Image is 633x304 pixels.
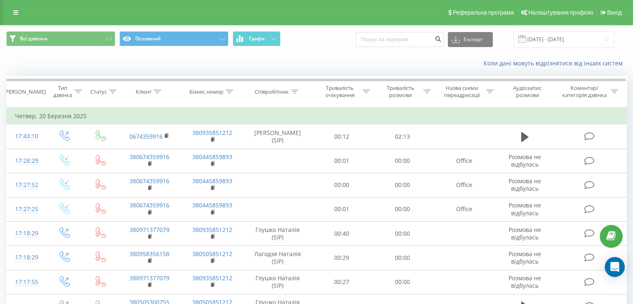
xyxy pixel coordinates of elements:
[189,88,223,95] div: Бізнес номер
[90,88,107,95] div: Статус
[312,222,372,246] td: 00:40
[312,173,372,197] td: 00:00
[192,177,232,185] a: 380445859893
[192,153,232,161] a: 380445859893
[509,201,541,217] span: Розмова не відбулась
[136,88,151,95] div: Клієнт
[192,129,232,137] a: 380935851212
[605,257,625,277] div: Open Intercom Messenger
[15,274,37,290] div: 17:17:55
[312,125,372,149] td: 00:12
[233,31,281,46] button: Графік
[192,250,232,258] a: 380505851212
[129,201,169,209] a: 380674359916
[372,173,432,197] td: 00:00
[528,9,593,16] span: Налаштування профілю
[607,9,622,16] span: Вихід
[129,177,169,185] a: 380674359916
[129,132,163,140] a: 0674359916
[432,173,495,197] td: Office
[372,222,432,246] td: 00:00
[484,59,627,67] a: Коли дані можуть відрізнятися вiд інших систем
[503,85,552,99] div: Аудіозапис розмови
[129,153,169,161] a: 380674359916
[192,274,232,282] a: 380935851212
[312,197,372,221] td: 00:01
[372,246,432,270] td: 00:00
[15,153,37,169] div: 17:28:29
[355,32,444,47] input: Пошук за номером
[192,226,232,234] a: 380935851212
[129,226,169,234] a: 380971377079
[372,197,432,221] td: 00:00
[509,153,541,168] span: Розмова не відбулась
[312,246,372,270] td: 00:29
[244,246,312,270] td: Лагодзя Наталія (SIP)
[244,270,312,294] td: Глушко Наталія (SIP)
[372,125,432,149] td: 02:13
[255,88,289,95] div: Співробітник
[372,149,432,173] td: 00:00
[448,32,493,47] button: Експорт
[119,31,228,46] button: Основний
[4,88,46,95] div: [PERSON_NAME]
[453,9,514,16] span: Реферальна програма
[6,31,115,46] button: Всі дзвінки
[129,250,169,258] a: 380958356158
[249,36,265,42] span: Графік
[380,85,421,99] div: Тривалість розмови
[319,85,361,99] div: Тривалість очікування
[432,149,495,173] td: Office
[20,35,47,42] span: Всі дзвінки
[432,197,495,221] td: Office
[129,274,169,282] a: 380971377079
[560,85,608,99] div: Коментар/категорія дзвінка
[372,270,432,294] td: 00:00
[440,85,484,99] div: Назва схеми переадресації
[15,225,37,242] div: 17:18:29
[509,274,541,289] span: Розмова не відбулась
[312,149,372,173] td: 00:01
[192,201,232,209] a: 380445859893
[509,226,541,241] span: Розмова не відбулась
[15,201,37,217] div: 17:27:25
[244,222,312,246] td: Глушко Наталія (SIP)
[7,108,627,125] td: Четвер, 20 Березня 2025
[509,177,541,192] span: Розмова не відбулась
[15,249,37,266] div: 17:18:29
[312,270,372,294] td: 00:27
[15,128,37,145] div: 17:43:10
[52,85,72,99] div: Тип дзвінка
[244,125,312,149] td: [PERSON_NAME] (SIP)
[15,177,37,193] div: 17:27:52
[509,250,541,265] span: Розмова не відбулась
